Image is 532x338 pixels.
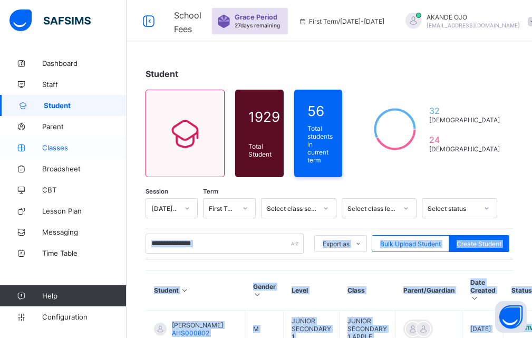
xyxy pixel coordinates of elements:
th: Date Created [462,271,504,311]
span: Bulk Upload Student [380,240,441,248]
span: Staff [42,80,127,89]
span: Student [146,69,178,79]
span: [EMAIL_ADDRESS][DOMAIN_NAME] [427,22,520,28]
th: Gender [245,271,284,311]
button: Open asap [495,301,527,333]
span: Time Table [42,249,127,257]
th: Level [284,271,340,311]
span: [PERSON_NAME] [172,321,223,329]
div: Total Student [246,140,283,161]
span: Classes [42,143,127,152]
th: Student [146,271,245,311]
span: Create Student [457,240,501,248]
span: 27 days remaining [235,22,280,28]
span: Messaging [42,228,127,236]
span: 56 [307,103,333,119]
span: Parent [42,122,127,131]
span: Lesson Plan [42,207,127,215]
div: Select class level [347,205,398,213]
span: [DEMOGRAPHIC_DATA] [429,116,500,124]
span: 1929 [248,109,280,125]
span: Session [146,188,168,195]
span: Student [44,101,127,110]
span: AKANDE OJO [427,13,520,21]
span: Term [203,188,218,195]
span: session/term information [298,17,384,25]
div: Select status [428,205,478,213]
span: CBT [42,186,127,194]
span: Export as [323,240,350,248]
img: safsims [9,9,91,32]
span: [DEMOGRAPHIC_DATA] [429,145,500,153]
span: Broadsheet [42,165,127,173]
i: Sort in Ascending Order [253,291,262,298]
span: Grace Period [235,13,277,21]
img: sticker-purple.71386a28dfed39d6af7621340158ba97.svg [217,15,230,28]
span: 24 [429,134,500,145]
th: Parent/Guardian [395,271,462,311]
th: Class [340,271,395,311]
i: Sort in Ascending Order [470,294,479,302]
i: Sort in Ascending Order [180,286,189,294]
div: Select class section [267,205,317,213]
span: Help [42,292,126,300]
span: Total students in current term [307,124,333,164]
span: AHS000802 [172,329,209,337]
span: Dashboard [42,59,127,67]
div: [DATE]-[DATE] [151,205,178,213]
span: 32 [429,105,500,116]
div: First Term [209,205,236,213]
span: Configuration [42,313,126,321]
span: School Fees [174,10,201,34]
